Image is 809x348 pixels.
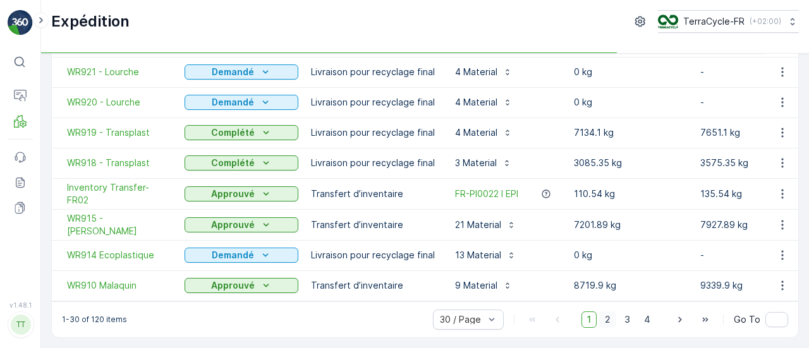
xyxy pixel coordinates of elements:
span: 2 [599,311,616,328]
td: Livraison pour recyclage final [305,117,441,148]
button: Complété [185,125,298,140]
button: 21 Material [447,215,524,235]
a: WR920 - Lourche [67,96,172,109]
p: 3 Material [455,157,497,169]
button: TT [8,311,33,338]
a: WR915 - Malaquin [67,212,172,237]
span: WR915 - [PERSON_NAME] [67,212,172,237]
td: Transfert d’inventaire [305,178,441,209]
span: 3 [619,311,636,328]
p: 13 Material [455,249,501,261]
p: TerraCycle-FR [683,15,745,28]
a: Inventory Transfer- FR02 [67,181,172,207]
p: Complété [211,157,255,169]
button: Approuvé [185,278,298,293]
td: Livraison pour recyclage final [305,148,441,178]
p: 7201.89 kg [574,219,688,231]
a: WR919 - Transplast [67,126,172,139]
p: 0 kg [574,66,688,78]
button: 13 Material [447,245,524,265]
span: 1 [581,311,597,328]
td: Transfert d’inventaire [305,209,441,240]
p: 7134.1 kg [574,126,688,139]
a: WR914 Ecoplastique [67,249,172,261]
button: Approuvé [185,217,298,232]
span: 4 [638,311,656,328]
p: Complété [211,126,255,139]
p: 4 Material [455,66,497,78]
p: Approuvé [211,188,255,200]
a: FR-PI0022 I EPI [455,188,518,200]
span: Go To [734,313,760,326]
p: Approuvé [211,219,255,231]
p: 4 Material [455,126,497,139]
button: 3 Material [447,153,520,173]
img: TC_H152nZO.png [658,15,678,28]
div: TT [11,315,31,335]
p: Demandé [212,96,254,109]
button: Demandé [185,95,298,110]
button: 4 Material [447,123,520,143]
p: ( +02:00 ) [750,16,781,27]
button: Complété [185,155,298,171]
td: Livraison pour recyclage final [305,87,441,117]
p: 110.54 kg [574,188,688,200]
span: v 1.48.1 [8,301,33,309]
p: 8719.9 kg [574,279,688,292]
p: Expédition [51,11,130,32]
button: Demandé [185,64,298,80]
button: 4 Material [447,62,520,82]
p: 0 kg [574,249,688,261]
button: Approuvé [185,186,298,201]
p: 9 Material [455,279,497,292]
button: 9 Material [447,275,520,296]
button: TerraCycle-FR(+02:00) [658,10,799,33]
p: 21 Material [455,219,501,231]
p: Approuvé [211,279,255,292]
td: Livraison pour recyclage final [305,57,441,87]
a: WR918 - Transplast [67,157,172,169]
p: 0 kg [574,96,688,109]
p: Demandé [212,66,254,78]
p: 4 Material [455,96,497,109]
td: Livraison pour recyclage final [305,240,441,270]
p: 3085.35 kg [574,157,688,169]
button: 4 Material [447,92,520,112]
img: logo [8,10,33,35]
p: 1-30 of 120 items [62,315,127,325]
td: Transfert d’inventaire [305,270,441,301]
p: Demandé [212,249,254,261]
a: WR921 - Lourche [67,66,172,78]
button: Demandé [185,248,298,263]
a: WR910 Malaquin [67,279,172,292]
